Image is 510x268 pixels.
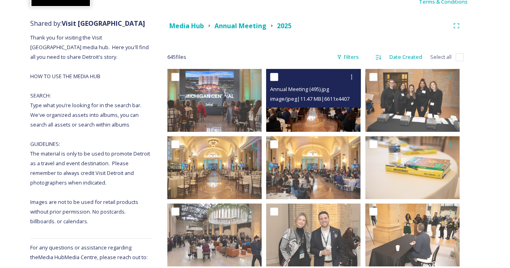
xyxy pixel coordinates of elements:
strong: Annual Meeting [214,21,266,30]
img: Annual Meeting (612).jpg [266,204,360,266]
span: Annual Meeting (495).jpg [270,85,329,93]
img: Annual Meeting (563).jpg [365,136,460,199]
span: Shared by: [30,19,145,28]
span: image/jpeg | 11.47 MB | 6611 x 4407 [270,95,350,102]
strong: Media Hub [169,21,204,30]
span: For any questions or assistance regarding the Media Hub Media Centre, please reach out to: [30,244,148,261]
img: Annual Meeting (300).jpg [167,69,262,132]
strong: 2025 [277,21,291,30]
img: Annual Meeting (572).jpg [266,136,360,199]
img: Annual Meeting (587).jpg [167,204,262,266]
span: Select all [430,53,452,61]
strong: Visit [GEOGRAPHIC_DATA] [62,19,145,28]
div: Filters [333,49,363,65]
img: Annual Meeting (255).jpg [365,204,460,266]
span: 645 file s [167,53,186,61]
span: Thank you for visiting the Visit [GEOGRAPHIC_DATA] media hub. Here you'll find all you need to sh... [30,34,151,225]
img: Annual Meeting (571).jpg [167,136,262,199]
img: Annual Meeting (570).jpg [365,69,460,132]
div: Date Created [385,49,426,65]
